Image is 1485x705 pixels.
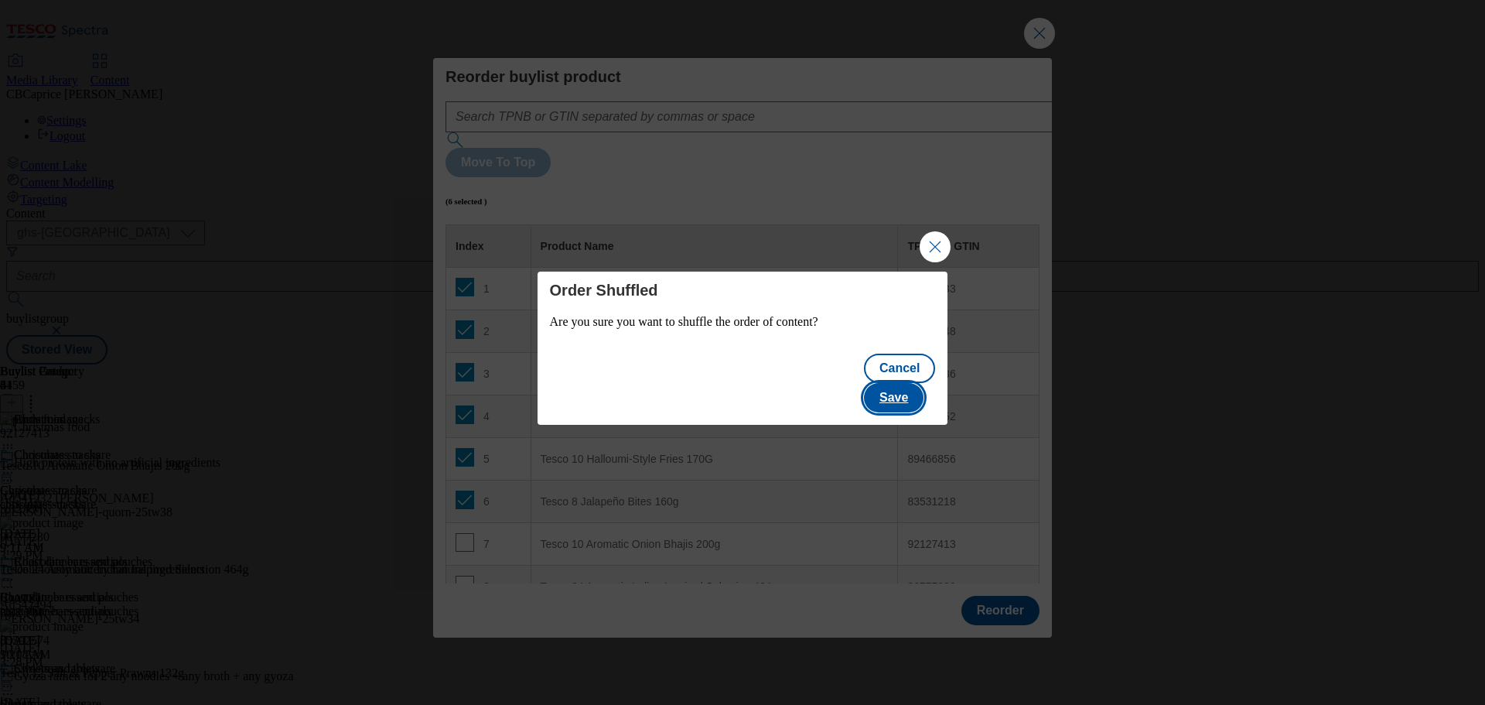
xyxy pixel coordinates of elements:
[550,315,936,329] p: Are you sure you want to shuffle the order of content?
[864,383,923,412] button: Save
[538,272,948,425] div: Modal
[920,231,951,262] button: Close Modal
[864,354,935,383] button: Cancel
[550,281,936,299] h4: Order Shuffled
